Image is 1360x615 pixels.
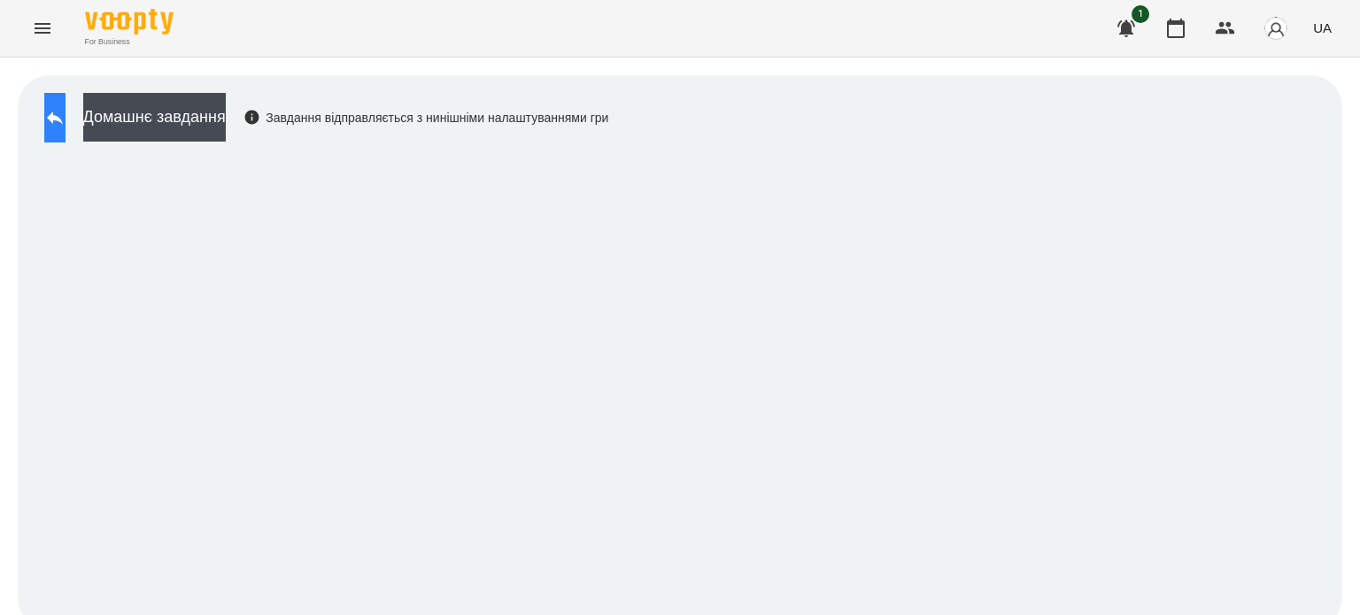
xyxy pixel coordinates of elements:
button: Домашнє завдання [83,93,226,142]
span: UA [1313,19,1332,37]
img: Voopty Logo [85,9,174,35]
span: 1 [1132,5,1149,23]
span: For Business [85,36,174,48]
div: Завдання відправляється з нинішніми налаштуваннями гри [243,109,609,127]
button: UA [1306,12,1339,44]
img: avatar_s.png [1263,16,1288,41]
button: Menu [21,7,64,50]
